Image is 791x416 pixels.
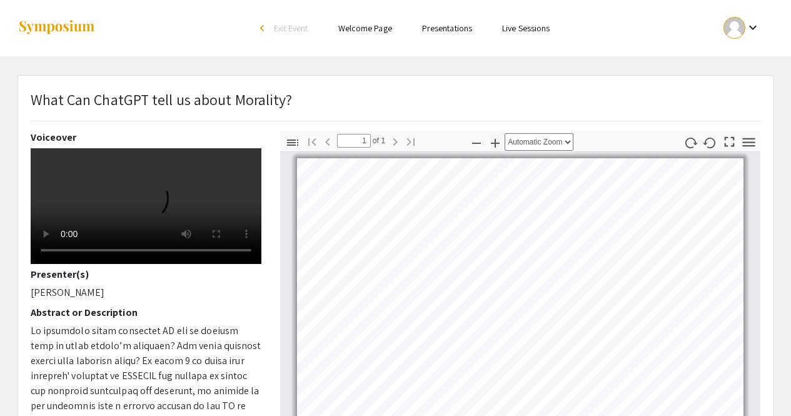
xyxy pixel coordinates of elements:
[31,131,261,143] h2: Voiceover
[18,19,96,36] img: Symposium by ForagerOne
[710,14,773,42] button: Expand account dropdown
[485,133,506,151] button: Zoom In
[301,132,323,150] button: Go to First Page
[282,133,303,151] button: Toggle Sidebar
[466,133,487,151] button: Zoom Out
[422,23,472,34] a: Presentations
[745,20,760,35] mat-icon: Expand account dropdown
[680,133,701,151] button: Rotate Clockwise
[31,307,261,318] h2: Abstract or Description
[385,132,406,150] button: Next Page
[338,23,392,34] a: Welcome Page
[502,23,550,34] a: Live Sessions
[9,360,53,407] iframe: Chat
[505,133,573,151] select: Zoom
[31,268,261,280] h2: Presenter(s)
[738,133,759,151] button: Tools
[317,132,338,150] button: Previous Page
[31,88,293,111] p: What Can ChatGPT tell us about Morality?
[274,23,308,34] span: Exit Event
[699,133,720,151] button: Rotate Counterclockwise
[337,134,371,148] input: Page
[718,131,740,150] button: Switch to Presentation Mode
[400,132,421,150] button: Go to Last Page
[371,134,386,148] span: of 1
[31,285,261,300] p: [PERSON_NAME]
[260,24,268,32] div: arrow_back_ios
